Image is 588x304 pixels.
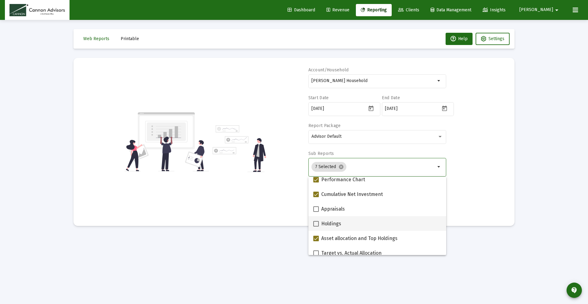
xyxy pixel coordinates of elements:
[288,7,315,13] span: Dashboard
[398,7,419,13] span: Clients
[321,191,383,198] span: Cumulative Net Investment
[488,36,504,41] span: Settings
[308,151,334,156] label: Sub Reports
[308,67,349,73] label: Account/Household
[385,106,440,111] input: Select a date
[321,205,345,213] span: Appraisals
[311,78,435,83] input: Search or select an account or household
[553,4,560,16] mat-icon: arrow_drop_down
[308,95,329,100] label: Start Date
[311,161,435,173] mat-chip-list: Selection
[326,7,349,13] span: Revenue
[571,287,578,294] mat-icon: contact_support
[356,4,392,16] a: Reporting
[393,4,424,16] a: Clients
[367,104,375,113] button: Open calendar
[321,220,341,227] span: Holdings
[121,36,139,41] span: Printable
[9,4,65,16] img: Dashboard
[440,104,449,113] button: Open calendar
[426,4,476,16] a: Data Management
[483,7,506,13] span: Insights
[321,176,365,183] span: Performance Chart
[338,164,344,170] mat-icon: cancel
[213,125,266,172] img: reporting-alt
[321,235,398,242] span: Asset allocation and Top Holdings
[321,250,382,257] span: Target vs. Actual Allocation
[382,95,400,100] label: End Date
[512,4,568,16] button: [PERSON_NAME]
[476,33,510,45] button: Settings
[311,106,367,111] input: Select a date
[450,36,468,41] span: Help
[125,111,209,172] img: reporting
[322,4,354,16] a: Revenue
[431,7,471,13] span: Data Management
[283,4,320,16] a: Dashboard
[435,163,443,171] mat-icon: arrow_drop_down
[519,7,553,13] span: [PERSON_NAME]
[446,33,473,45] button: Help
[308,123,341,128] label: Report Package
[311,162,346,172] mat-chip: 7 Selected
[478,4,511,16] a: Insights
[361,7,387,13] span: Reporting
[78,33,114,45] button: Web Reports
[83,36,109,41] span: Web Reports
[116,33,144,45] button: Printable
[311,134,341,139] span: Advisor Default
[435,77,443,84] mat-icon: arrow_drop_down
